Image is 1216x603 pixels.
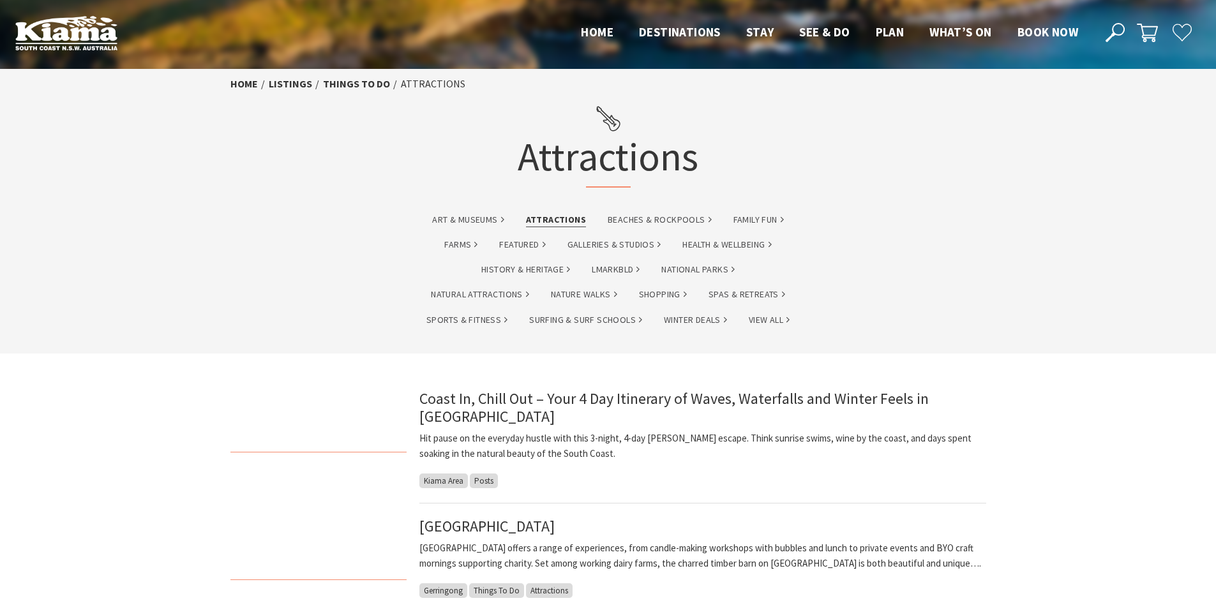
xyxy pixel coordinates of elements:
[1017,24,1078,40] span: Book now
[444,237,477,252] a: Farms
[682,237,771,252] a: Health & Wellbeing
[526,212,586,227] a: Attractions
[567,237,661,252] a: Galleries & Studios
[799,24,850,40] span: See & Do
[419,431,986,461] p: Hit pause on the everyday hustle with this 3-night, 4-day [PERSON_NAME] escape. Think sunrise swi...
[15,15,117,50] img: Kiama Logo
[661,262,735,277] a: National Parks
[551,287,617,302] a: Nature Walks
[432,212,504,227] a: Art & Museums
[581,24,613,40] span: Home
[568,22,1091,43] nav: Main Menu
[518,99,698,188] h1: Attractions
[419,540,986,571] p: [GEOGRAPHIC_DATA] offers a range of experiences, from candle-making workshops with bubbles and lu...
[929,24,992,40] span: What’s On
[431,287,529,302] a: Natural Attractions
[323,77,390,91] a: Things To Do
[419,473,468,488] span: Kiama Area
[426,313,507,327] a: Sports & Fitness
[470,473,498,488] span: Posts
[499,237,545,252] a: Featured
[526,583,573,598] span: Attractions
[746,24,774,40] span: Stay
[419,389,929,426] a: Coast In, Chill Out – Your 4 Day Itinerary of Waves, Waterfalls and Winter Feels in [GEOGRAPHIC_D...
[230,77,258,91] a: Home
[709,287,785,302] a: Spas & Retreats
[749,313,790,327] a: View All
[639,24,721,40] span: Destinations
[469,583,524,598] span: Things To Do
[481,262,570,277] a: History & Heritage
[419,516,555,536] a: [GEOGRAPHIC_DATA]
[401,76,465,93] li: Attractions
[639,287,687,302] a: Shopping
[419,583,467,598] span: Gerringong
[592,262,640,277] a: lmarkbld
[529,313,642,327] a: Surfing & Surf Schools
[733,212,784,227] a: Family Fun
[876,24,904,40] span: Plan
[608,212,712,227] a: Beaches & Rockpools
[269,77,312,91] a: listings
[664,313,727,327] a: Winter Deals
